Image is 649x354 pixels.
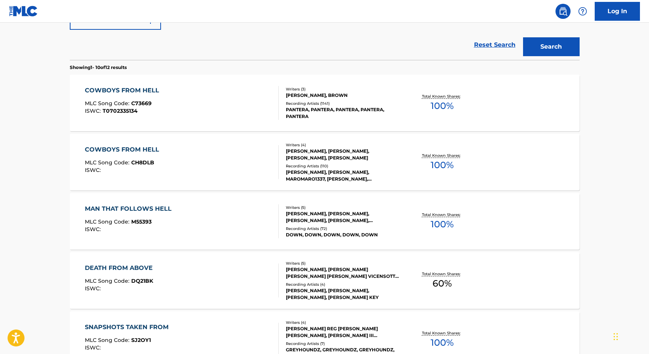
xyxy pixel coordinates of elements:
div: DOWN, DOWN, DOWN, DOWN, DOWN [286,231,400,238]
span: C73669 [131,100,152,107]
span: ISWC : [85,167,103,173]
div: [PERSON_NAME], [PERSON_NAME], [PERSON_NAME], [PERSON_NAME], [PERSON_NAME] [286,210,400,224]
span: 60 % [433,277,452,290]
div: Writers ( 5 ) [286,205,400,210]
span: MLC Song Code : [85,100,131,107]
div: MAN THAT FOLLOWS HELL [85,204,175,213]
span: ISWC : [85,344,103,351]
span: 100 % [431,336,454,349]
div: Recording Artists ( 4 ) [286,282,400,287]
span: T0702335134 [103,107,138,114]
a: Log In [595,2,640,21]
div: Writers ( 4 ) [286,142,400,148]
a: MAN THAT FOLLOWS HELLMLC Song Code:M55393ISWC:Writers (5)[PERSON_NAME], [PERSON_NAME], [PERSON_NA... [70,193,580,250]
div: COWBOYS FROM HELL [85,86,163,95]
span: MLC Song Code : [85,159,131,166]
div: DEATH FROM ABOVE [85,264,156,273]
div: Recording Artists ( 7 ) [286,341,400,346]
div: [PERSON_NAME], [PERSON_NAME] [PERSON_NAME] [PERSON_NAME] VICENSOTTI [PERSON_NAME], [PERSON_NAME] [286,266,400,280]
p: Total Known Shares: [422,93,462,99]
a: Public Search [555,4,571,19]
div: COWBOYS FROM HELL [85,145,163,154]
span: ISWC : [85,285,103,292]
div: Writers ( 3 ) [286,86,400,92]
span: SJ2OY1 [131,337,151,343]
div: Writers ( 5 ) [286,261,400,266]
span: CH8DLB [131,159,154,166]
p: Total Known Shares: [422,153,462,158]
div: [PERSON_NAME], [PERSON_NAME], [PERSON_NAME], [PERSON_NAME] [286,148,400,161]
span: ISWC : [85,107,103,114]
span: MLC Song Code : [85,277,131,284]
img: search [558,7,568,16]
span: 100 % [431,218,454,231]
img: MLC Logo [9,6,38,17]
a: COWBOYS FROM HELLMLC Song Code:CH8DLBISWC:Writers (4)[PERSON_NAME], [PERSON_NAME], [PERSON_NAME],... [70,134,580,190]
span: 100 % [431,158,454,172]
div: PANTERA, PANTERA, PANTERA, PANTERA, PANTERA [286,106,400,120]
span: ISWC : [85,226,103,233]
button: Search [523,37,580,56]
a: COWBOYS FROM HELLMLC Song Code:C73669ISWC:T0702335134Writers (3)[PERSON_NAME], BROWNRecording Art... [70,75,580,131]
div: Writers ( 4 ) [286,320,400,325]
p: Showing 1 - 10 of 12 results [70,64,127,71]
span: M55393 [131,218,152,225]
p: Total Known Shares: [422,330,462,336]
iframe: Chat Widget [611,318,649,354]
div: Recording Artists ( 72 ) [286,226,400,231]
span: DQ21BK [131,277,153,284]
span: 100 % [431,99,454,113]
p: Total Known Shares: [422,212,462,218]
div: SNAPSHOTS TAKEN FROM [85,323,172,332]
p: Total Known Shares: [422,271,462,277]
span: MLC Song Code : [85,218,131,225]
div: Drag [614,325,618,348]
div: Help [575,4,590,19]
div: [PERSON_NAME], [PERSON_NAME], MAROMARO1337, [PERSON_NAME], [PERSON_NAME],[PERSON_NAME],[PERSON_NA... [286,169,400,182]
img: help [578,7,587,16]
div: [PERSON_NAME] REG [PERSON_NAME] [PERSON_NAME], [PERSON_NAME] III [PERSON_NAME] [286,325,400,339]
span: MLC Song Code : [85,337,131,343]
div: [PERSON_NAME], [PERSON_NAME], [PERSON_NAME], [PERSON_NAME] KEY [286,287,400,301]
a: Reset Search [470,37,519,53]
div: [PERSON_NAME], BROWN [286,92,400,99]
a: DEATH FROM ABOVEMLC Song Code:DQ21BKISWC:Writers (5)[PERSON_NAME], [PERSON_NAME] [PERSON_NAME] [P... [70,252,580,309]
div: Recording Artists ( 1141 ) [286,101,400,106]
div: Recording Artists ( 110 ) [286,163,400,169]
